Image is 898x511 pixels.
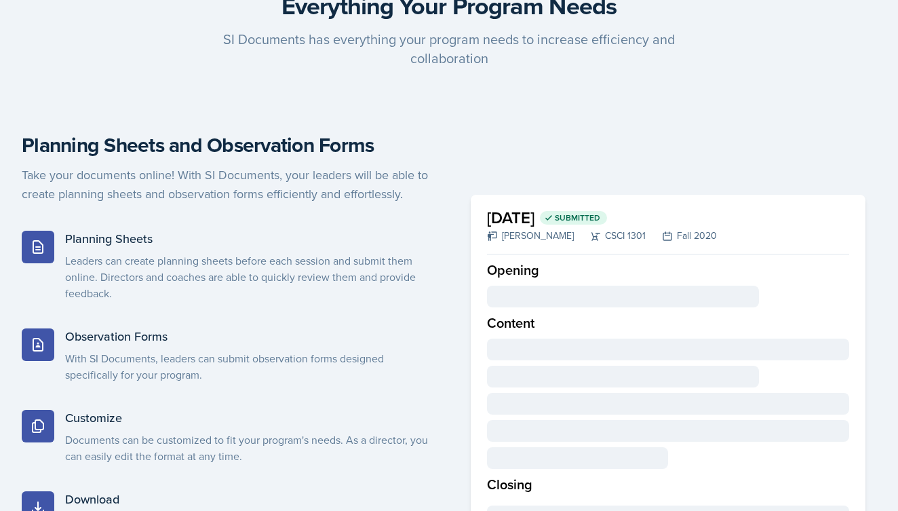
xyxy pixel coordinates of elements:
[646,229,717,243] div: Fall 2020
[65,491,424,508] h5: Download
[65,328,438,345] h5: Observation Forms
[22,166,438,204] p: Take your documents online! With SI Documents, your leaders will be able to create planning sheet...
[487,307,849,339] div: Content
[574,229,646,243] div: CSCI 1301
[65,231,438,247] h5: Planning Sheets
[487,206,717,230] h2: [DATE]
[22,133,438,157] h4: Planning Sheets and Observation Forms
[555,212,600,223] span: Submitted
[65,252,438,301] p: Leaders can create planning sheets before each session and submit them online. Directors and coac...
[65,432,438,464] p: Documents can be customized to fit your program's needs. As a director, you can easily edit the f...
[487,260,849,286] div: Opening
[189,30,709,68] p: SI Documents has everything your program needs to increase efficiency and collaboration
[65,350,438,383] p: With SI Documents, leaders can submit observation forms designed specifically for your program.
[487,229,574,243] div: [PERSON_NAME]
[65,410,438,426] h5: Customize
[487,469,849,500] div: Closing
